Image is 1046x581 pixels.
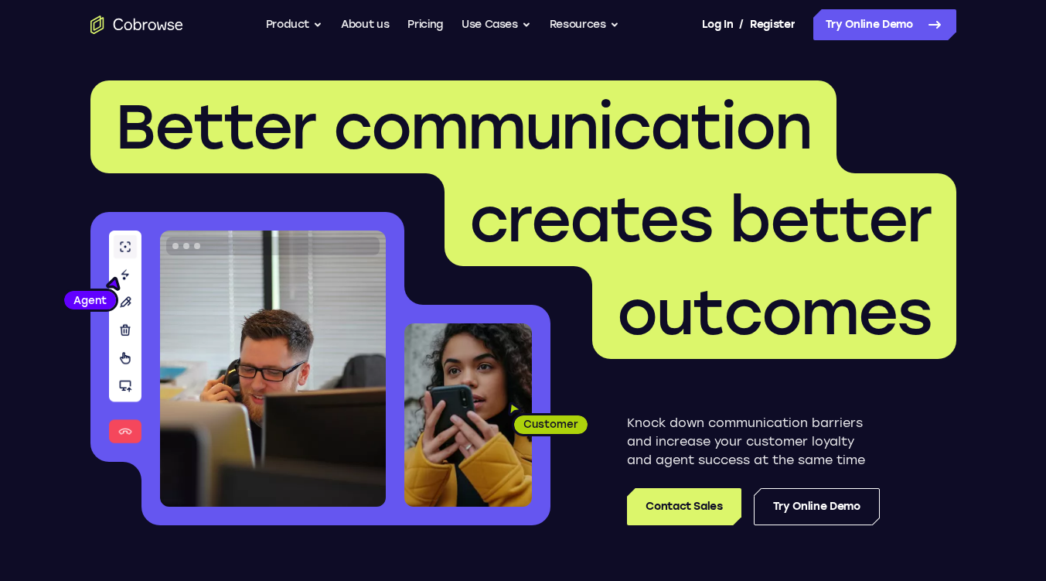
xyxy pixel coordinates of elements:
button: Product [266,9,323,40]
span: / [739,15,744,34]
a: Register [750,9,795,40]
a: Try Online Demo [813,9,956,40]
a: Go to the home page [90,15,183,34]
button: Use Cases [462,9,531,40]
span: creates better [469,183,932,257]
p: Knock down communication barriers and increase your customer loyalty and agent success at the sam... [627,414,880,470]
button: Resources [550,9,619,40]
span: outcomes [617,275,932,350]
span: Better communication [115,90,812,164]
a: Try Online Demo [754,488,880,525]
a: Pricing [407,9,443,40]
a: Log In [702,9,733,40]
a: About us [341,9,389,40]
img: A customer support agent talking on the phone [160,231,386,507]
a: Contact Sales [627,488,741,525]
img: A customer holding their phone [404,323,532,507]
